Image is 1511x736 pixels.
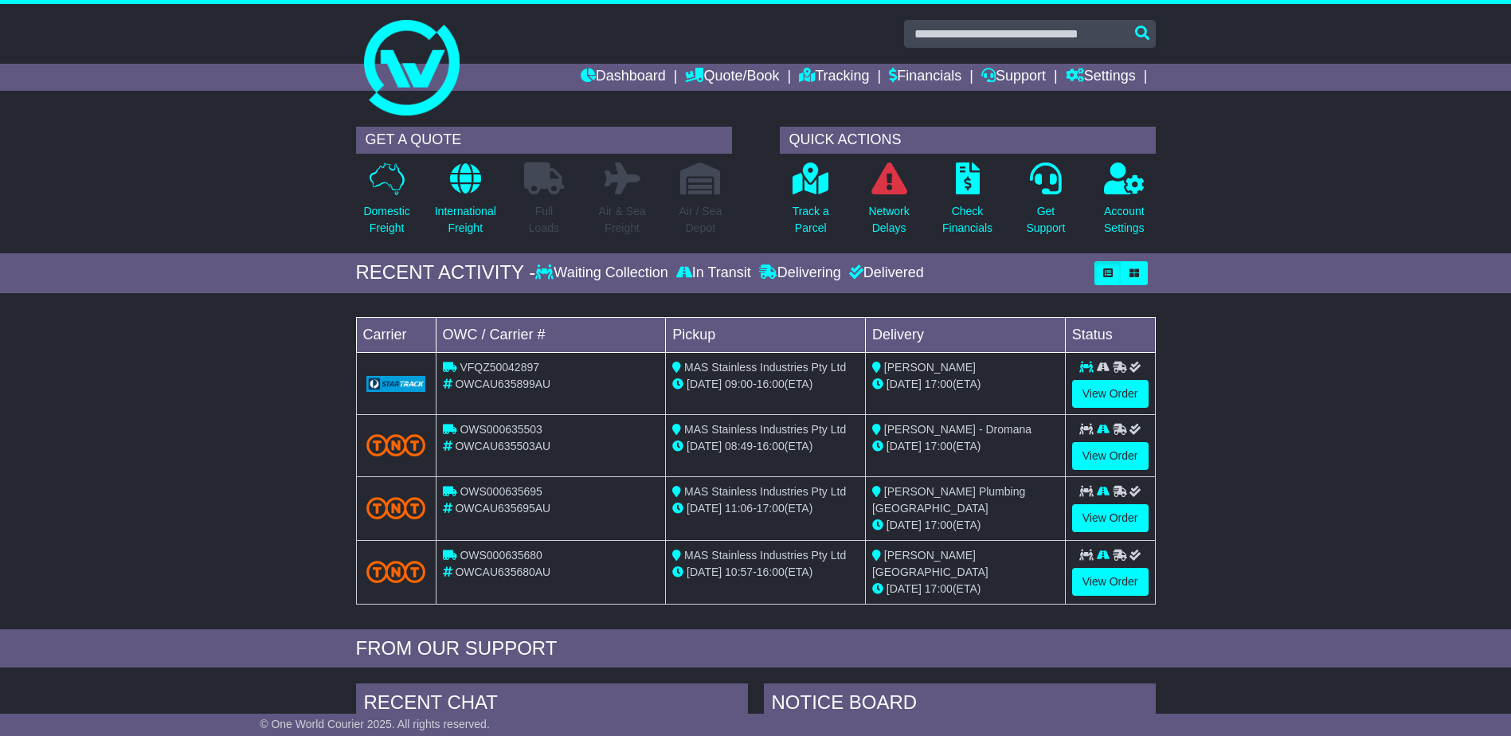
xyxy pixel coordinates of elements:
span: 17:00 [925,582,953,595]
span: [DATE] [887,440,922,452]
div: In Transit [672,264,755,282]
span: [PERSON_NAME] - Dromana [884,423,1031,436]
span: OWS000635503 [460,423,542,436]
p: Get Support [1026,203,1065,237]
p: Full Loads [524,203,564,237]
span: 16:00 [757,378,785,390]
td: Carrier [356,317,436,352]
a: View Order [1072,504,1149,532]
p: Check Financials [942,203,992,237]
a: GetSupport [1025,162,1066,245]
span: 17:00 [925,378,953,390]
div: FROM OUR SUPPORT [356,637,1156,660]
a: Tracking [799,64,869,91]
p: Air / Sea Depot [679,203,722,237]
span: OWS000635680 [460,549,542,562]
span: 16:00 [757,440,785,452]
span: © One World Courier 2025. All rights reserved. [260,718,490,730]
span: OWCAU635695AU [455,502,550,515]
span: 11:06 [725,502,753,515]
div: (ETA) [872,517,1059,534]
div: RECENT CHAT [356,683,748,726]
a: View Order [1072,442,1149,470]
span: [PERSON_NAME] [884,361,976,374]
span: 08:49 [725,440,753,452]
p: Air & Sea Freight [599,203,646,237]
a: Financials [889,64,961,91]
span: OWCAU635899AU [455,378,550,390]
span: [DATE] [687,502,722,515]
img: TNT_Domestic.png [366,561,426,582]
span: MAS Stainless Industries Pty Ltd [684,485,846,498]
span: 17:00 [757,502,785,515]
td: Delivery [865,317,1065,352]
a: Track aParcel [792,162,830,245]
div: (ETA) [872,581,1059,597]
span: 17:00 [925,519,953,531]
span: MAS Stainless Industries Pty Ltd [684,549,846,562]
span: 10:57 [725,566,753,578]
span: MAS Stainless Industries Pty Ltd [684,361,846,374]
span: [DATE] [687,378,722,390]
img: TNT_Domestic.png [366,497,426,519]
a: Dashboard [581,64,666,91]
span: [DATE] [687,566,722,578]
a: View Order [1072,380,1149,408]
div: QUICK ACTIONS [780,127,1156,154]
p: Track a Parcel [793,203,829,237]
img: GetCarrierServiceLogo [366,376,426,392]
div: RECENT ACTIVITY - [356,261,536,284]
p: Domestic Freight [363,203,409,237]
p: Network Delays [868,203,909,237]
a: View Order [1072,568,1149,596]
a: CheckFinancials [941,162,993,245]
img: TNT_Domestic.png [366,434,426,456]
span: OWCAU635503AU [455,440,550,452]
div: Waiting Collection [535,264,671,282]
span: 16:00 [757,566,785,578]
span: [DATE] [887,519,922,531]
a: Settings [1066,64,1136,91]
a: NetworkDelays [867,162,910,245]
td: OWC / Carrier # [436,317,666,352]
span: [PERSON_NAME][GEOGRAPHIC_DATA] [872,549,988,578]
span: [DATE] [887,378,922,390]
a: AccountSettings [1103,162,1145,245]
td: Status [1065,317,1155,352]
span: MAS Stainless Industries Pty Ltd [684,423,846,436]
span: [PERSON_NAME] Plumbing [GEOGRAPHIC_DATA] [872,485,1025,515]
span: 09:00 [725,378,753,390]
div: - (ETA) [672,376,859,393]
div: Delivered [845,264,924,282]
a: Quote/Book [685,64,779,91]
a: Support [981,64,1046,91]
div: - (ETA) [672,564,859,581]
td: Pickup [666,317,866,352]
span: VFQZ50042897 [460,361,539,374]
span: [DATE] [887,582,922,595]
div: (ETA) [872,438,1059,455]
div: GET A QUOTE [356,127,732,154]
span: OWCAU635680AU [455,566,550,578]
span: 17:00 [925,440,953,452]
div: Delivering [755,264,845,282]
div: - (ETA) [672,438,859,455]
p: International Freight [435,203,496,237]
div: NOTICE BOARD [764,683,1156,726]
a: InternationalFreight [434,162,497,245]
span: [DATE] [687,440,722,452]
span: OWS000635695 [460,485,542,498]
p: Account Settings [1104,203,1145,237]
a: DomesticFreight [362,162,410,245]
div: - (ETA) [672,500,859,517]
div: (ETA) [872,376,1059,393]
